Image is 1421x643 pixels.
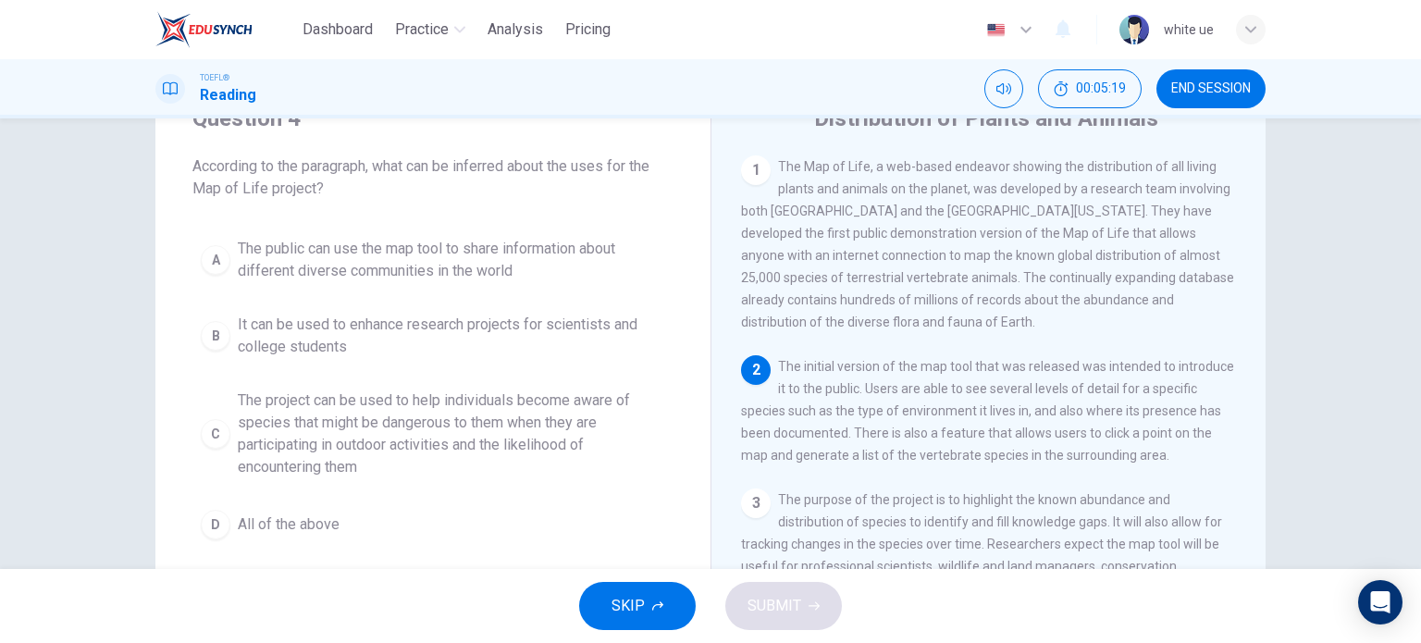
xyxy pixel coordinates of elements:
[741,155,771,185] div: 1
[192,305,673,366] button: BIt can be used to enhance research projects for scientists and college students
[192,381,673,487] button: CThe project can be used to help individuals become aware of species that might be dangerous to t...
[1038,69,1142,108] div: Hide
[1076,81,1126,96] span: 00:05:19
[201,510,230,539] div: D
[388,13,473,46] button: Practice
[238,390,665,478] span: The project can be used to help individuals become aware of species that might be dangerous to th...
[1038,69,1142,108] button: 00:05:19
[201,245,230,275] div: A
[295,13,380,46] button: Dashboard
[200,71,229,84] span: TOEFL®
[741,492,1222,596] span: The purpose of the project is to highlight the known abundance and distribution of species to ide...
[155,11,253,48] img: EduSynch logo
[984,23,1007,37] img: en
[1119,15,1149,44] img: Profile picture
[565,19,611,41] span: Pricing
[238,314,665,358] span: It can be used to enhance research projects for scientists and college students
[741,159,1234,329] span: The Map of Life, a web-based endeavor showing the distribution of all living plants and animals o...
[1171,81,1251,96] span: END SESSION
[201,321,230,351] div: B
[558,13,618,46] button: Pricing
[984,69,1023,108] div: Mute
[192,229,673,291] button: AThe public can use the map tool to share information about different diverse communities in the ...
[1156,69,1266,108] button: END SESSION
[741,359,1234,463] span: The initial version of the map tool that was released was intended to introduce it to the public....
[1358,580,1402,624] div: Open Intercom Messenger
[741,355,771,385] div: 2
[480,13,550,46] button: Analysis
[192,155,673,200] span: According to the paragraph, what can be inferred about the uses for the Map of Life project?
[579,582,696,630] button: SKIP
[488,19,543,41] span: Analysis
[741,488,771,518] div: 3
[238,238,665,282] span: The public can use the map tool to share information about different diverse communities in the w...
[303,19,373,41] span: Dashboard
[612,593,645,619] span: SKIP
[395,19,449,41] span: Practice
[238,513,340,536] span: All of the above
[155,11,295,48] a: EduSynch logo
[200,84,256,106] h1: Reading
[201,419,230,449] div: C
[192,501,673,548] button: DAll of the above
[1164,19,1214,41] div: white ue
[192,104,673,133] h4: Question 4
[814,104,1158,133] h4: Distribution of Plants and Animals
